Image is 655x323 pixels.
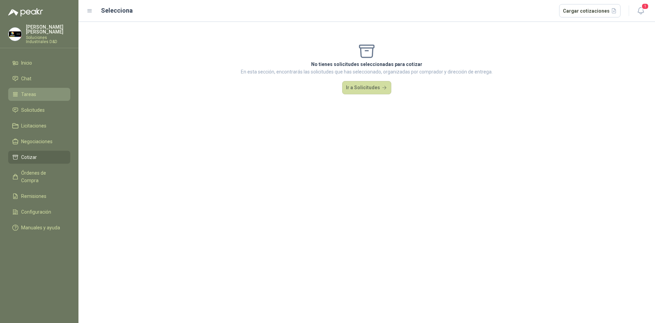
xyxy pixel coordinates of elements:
a: Inicio [8,56,70,69]
span: Remisiones [21,192,46,200]
span: Inicio [21,59,32,67]
button: Cargar cotizaciones [559,4,621,18]
p: No tienes solicitudes seleccionadas para cotizar [241,60,493,68]
button: 1 [635,5,647,17]
span: Manuales y ayuda [21,224,60,231]
a: Negociaciones [8,135,70,148]
span: Configuración [21,208,51,216]
button: Ir a Solicitudes [342,81,391,95]
a: Configuración [8,205,70,218]
span: 1 [641,3,649,10]
a: Solicitudes [8,104,70,117]
a: Tareas [8,88,70,101]
span: Órdenes de Compra [21,169,64,184]
a: Manuales y ayuda [8,221,70,234]
a: Chat [8,72,70,85]
span: Solicitudes [21,106,45,114]
img: Company Logo [9,28,21,41]
span: Chat [21,75,31,82]
p: Soluciones Industriales D&D [26,36,70,44]
h2: Selecciona [101,6,133,15]
a: Remisiones [8,190,70,203]
a: Licitaciones [8,119,70,132]
a: Cotizar [8,151,70,164]
p: En esta sección, encontrarás las solicitudes que has seleccionado, organizadas por comprador y di... [241,68,493,76]
img: Logo peakr [8,8,43,16]
span: Tareas [21,91,36,98]
a: Órdenes de Compra [8,166,70,187]
span: Negociaciones [21,138,53,145]
span: Cotizar [21,153,37,161]
p: [PERSON_NAME] [PERSON_NAME] [26,25,70,34]
span: Licitaciones [21,122,46,130]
